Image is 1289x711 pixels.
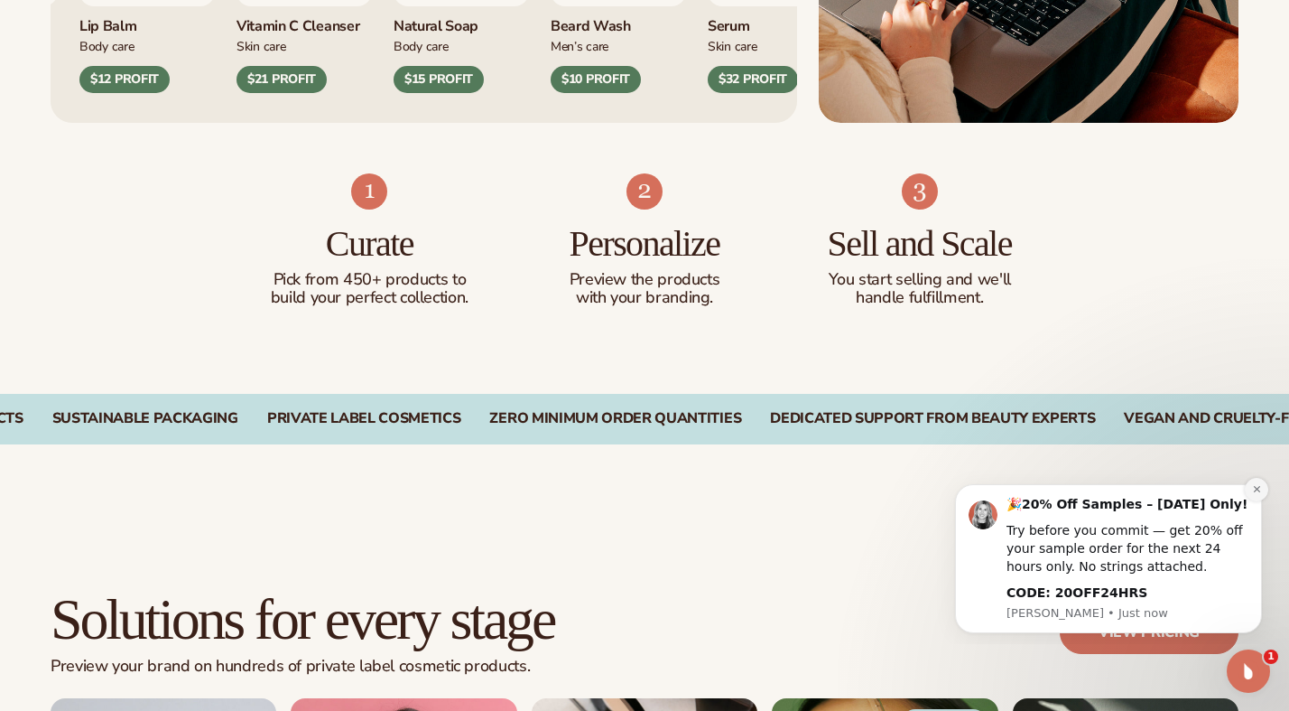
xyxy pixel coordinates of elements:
p: Preview your brand on hundreds of private label cosmetic products. [51,657,554,677]
b: CODE: 20OFF24HRS [79,117,219,132]
div: Vitamin C Cleanser [236,6,372,36]
div: Serum [708,6,843,36]
div: Beard Wash [551,6,686,36]
div: 🎉 [79,28,320,46]
div: Skin Care [236,36,372,55]
p: with your branding. [543,289,747,307]
h2: Solutions for every stage [51,589,554,650]
h3: Curate [268,224,471,264]
div: Natural Soap [394,6,529,36]
p: Preview the products [543,271,747,289]
div: Men’s Care [551,36,686,55]
div: SUSTAINABLE PACKAGING [52,410,238,427]
div: DEDICATED SUPPORT FROM BEAUTY EXPERTS [770,410,1095,427]
div: $32 PROFIT [708,66,798,93]
div: ZERO MINIMUM ORDER QUANTITIES [489,410,741,427]
img: Shopify Image 7 [351,173,387,210]
div: $15 PROFIT [394,66,484,93]
button: Dismiss notification [317,10,340,33]
img: Shopify Image 9 [902,173,938,210]
div: Body Care [394,36,529,55]
div: Skin Care [708,36,843,55]
p: Pick from 450+ products to build your perfect collection. [268,271,471,307]
iframe: Intercom notifications message [928,468,1289,644]
div: Message content [79,28,320,135]
div: $10 PROFIT [551,66,641,93]
div: Body Care [79,36,215,55]
div: $21 PROFIT [236,66,327,93]
p: Message from Lee, sent Just now [79,137,320,154]
div: message notification from Lee, Just now. 🎉 20% Off Samples – Today Only! Try before you commit — ... [27,16,334,165]
b: 20% Off Samples – [DATE] Only! [94,29,320,43]
div: Try before you commit — get 20% off your sample order for the next 24 hours only. No strings atta... [79,54,320,108]
iframe: Intercom live chat [1227,650,1270,693]
img: Profile image for Lee [41,33,70,61]
div: PRIVATE LABEL COSMETICS [267,410,461,427]
div: Lip Balm [79,6,215,36]
div: $12 PROFIT [79,66,170,93]
span: 1 [1264,650,1278,664]
img: Shopify Image 8 [626,173,663,210]
h3: Sell and Scale [818,224,1021,264]
h3: Personalize [543,224,747,264]
p: You start selling and we'll [818,271,1021,289]
p: handle fulfillment. [818,289,1021,307]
